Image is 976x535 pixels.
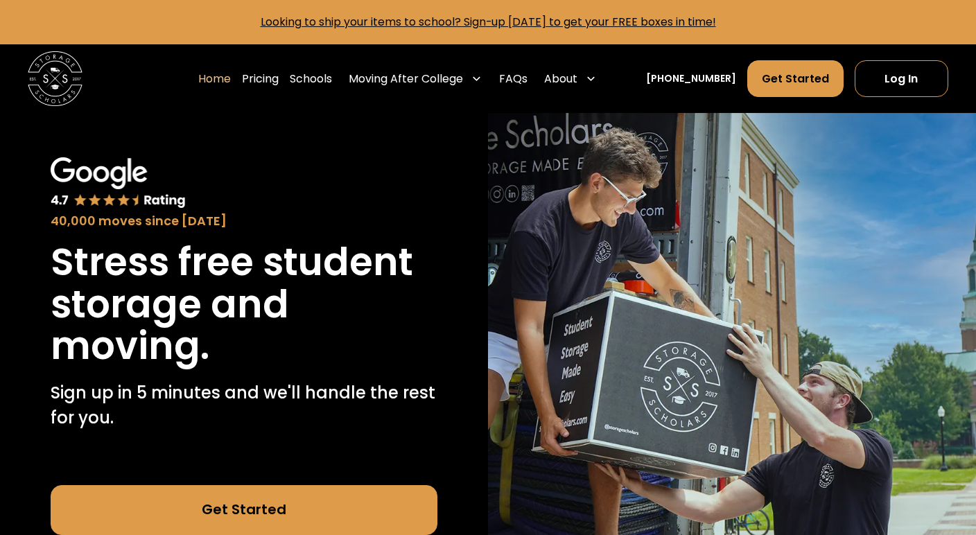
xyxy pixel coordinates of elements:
[51,212,437,231] div: 40,000 moves since [DATE]
[261,14,716,30] a: Looking to ship your items to school? Sign-up [DATE] to get your FREE boxes in time!
[198,60,231,98] a: Home
[51,241,437,367] h1: Stress free student storage and moving.
[747,60,844,98] a: Get Started
[499,60,528,98] a: FAQs
[28,51,83,107] img: Storage Scholars main logo
[855,60,948,98] a: Log In
[51,485,437,535] a: Get Started
[343,60,488,98] div: Moving After College
[51,380,437,430] p: Sign up in 5 minutes and we'll handle the rest for you.
[539,60,602,98] div: About
[544,71,577,87] div: About
[646,71,736,86] a: [PHONE_NUMBER]
[51,157,186,209] img: Google 4.7 star rating
[290,60,332,98] a: Schools
[242,60,279,98] a: Pricing
[349,71,463,87] div: Moving After College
